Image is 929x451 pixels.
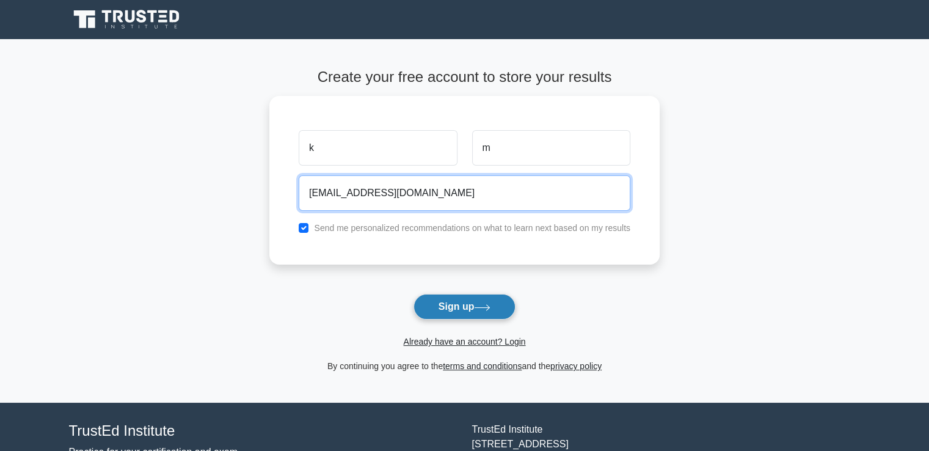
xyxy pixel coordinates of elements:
input: Email [299,175,630,211]
input: First name [299,130,457,166]
label: Send me personalized recommendations on what to learn next based on my results [314,223,630,233]
input: Last name [472,130,630,166]
a: privacy policy [550,361,602,371]
h4: TrustEd Institute [69,422,457,440]
a: Already have an account? Login [403,337,525,346]
div: By continuing you agree to the and the [262,359,667,373]
button: Sign up [413,294,516,320]
h4: Create your free account to store your results [269,68,660,86]
a: terms and conditions [443,361,522,371]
